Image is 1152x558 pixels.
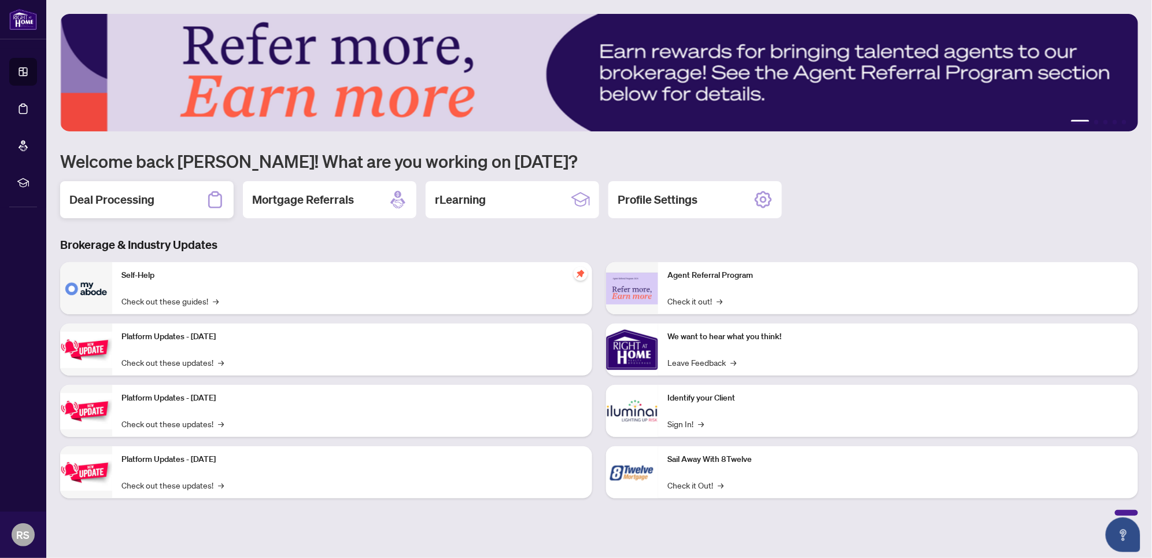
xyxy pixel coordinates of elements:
[213,295,219,307] span: →
[218,356,224,369] span: →
[60,237,1138,253] h3: Brokerage & Industry Updates
[9,9,37,30] img: logo
[17,527,30,543] span: RS
[1094,120,1099,124] button: 2
[606,385,658,437] img: Identify your Client
[717,295,722,307] span: →
[718,479,723,491] span: →
[218,479,224,491] span: →
[121,392,583,405] p: Platform Updates - [DATE]
[730,356,736,369] span: →
[667,453,1129,466] p: Sail Away With 8Twelve
[667,295,722,307] a: Check it out!→
[121,479,224,491] a: Check out these updates!→
[121,331,583,343] p: Platform Updates - [DATE]
[1103,120,1108,124] button: 3
[667,392,1129,405] p: Identify your Client
[667,479,723,491] a: Check it Out!→
[252,192,354,208] h2: Mortgage Referrals
[121,417,224,430] a: Check out these updates!→
[667,356,736,369] a: Leave Feedback→
[121,453,583,466] p: Platform Updates - [DATE]
[121,295,219,307] a: Check out these guides!→
[69,192,154,208] h2: Deal Processing
[618,192,697,208] h2: Profile Settings
[121,269,583,282] p: Self-Help
[60,14,1139,131] img: Slide 0
[667,269,1129,282] p: Agent Referral Program
[606,324,658,376] img: We want to hear what you think!
[1113,120,1117,124] button: 4
[60,332,112,368] img: Platform Updates - July 21, 2025
[574,267,588,281] span: pushpin
[1106,517,1140,552] button: Open asap
[698,417,704,430] span: →
[606,273,658,304] img: Agent Referral Program
[435,192,486,208] h2: rLearning
[60,262,112,314] img: Self-Help
[218,417,224,430] span: →
[667,331,1129,343] p: We want to hear what you think!
[1071,120,1090,124] button: 1
[60,150,1138,172] h1: Welcome back [PERSON_NAME]! What are you working on [DATE]?
[1122,120,1127,124] button: 5
[667,417,704,430] a: Sign In!→
[60,454,112,491] img: Platform Updates - June 23, 2025
[606,446,658,498] img: Sail Away With 8Twelve
[60,393,112,429] img: Platform Updates - July 8, 2025
[121,356,224,369] a: Check out these updates!→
